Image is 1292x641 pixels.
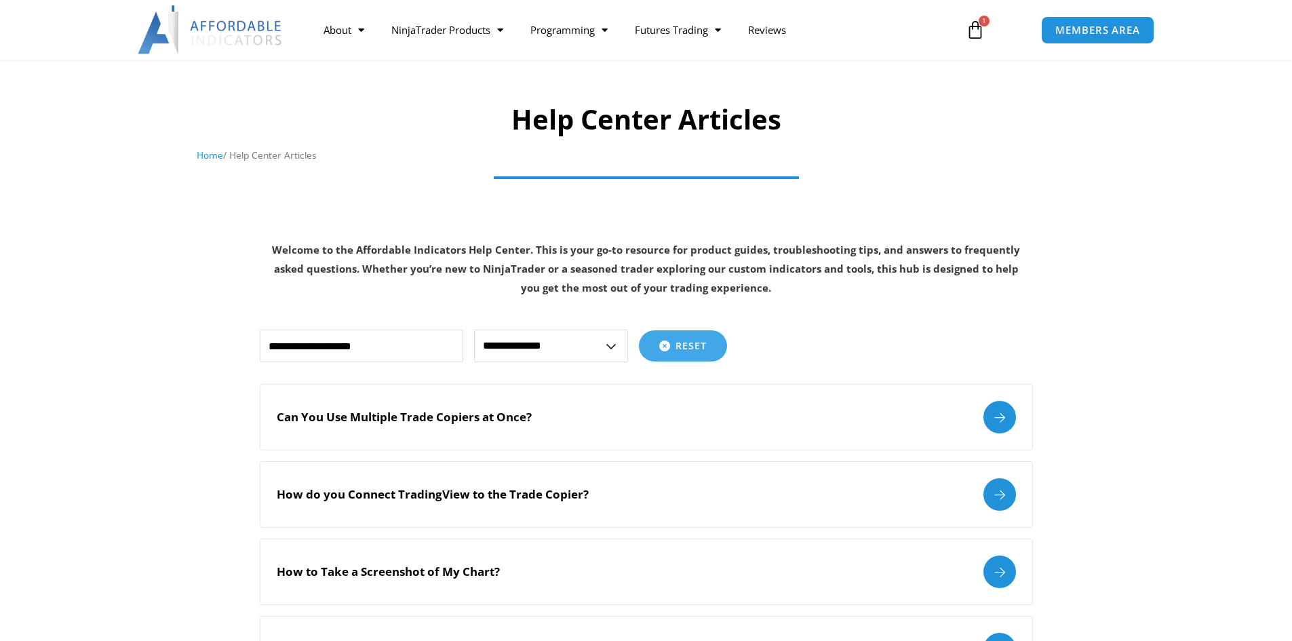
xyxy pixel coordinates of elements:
a: About [310,14,378,45]
a: Futures Trading [621,14,735,45]
a: How to Take a Screenshot of My Chart? [260,539,1033,605]
nav: Breadcrumb [197,147,1095,164]
a: NinjaTrader Products [378,14,517,45]
img: LogoAI | Affordable Indicators – NinjaTrader [138,5,283,54]
span: Reset [676,341,707,351]
a: Home [197,149,223,161]
nav: Menu [310,14,950,45]
a: How do you Connect TradingView to the Trade Copier? [260,461,1033,528]
a: MEMBERS AREA [1041,16,1154,44]
h2: Can You Use Multiple Trade Copiers at Once? [277,410,532,425]
h2: How to Take a Screenshot of My Chart? [277,564,500,579]
a: Can You Use Multiple Trade Copiers at Once? [260,384,1033,450]
a: Reviews [735,14,800,45]
h1: Help Center Articles [197,100,1095,138]
a: Programming [517,14,621,45]
button: Reset [639,330,727,362]
span: 1 [979,16,990,26]
h2: How do you Connect TradingView to the Trade Copier? [277,487,589,502]
strong: Welcome to the Affordable Indicators Help Center. This is your go-to resource for product guides,... [272,243,1020,294]
span: MEMBERS AREA [1055,25,1140,35]
a: 1 [945,10,1005,50]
